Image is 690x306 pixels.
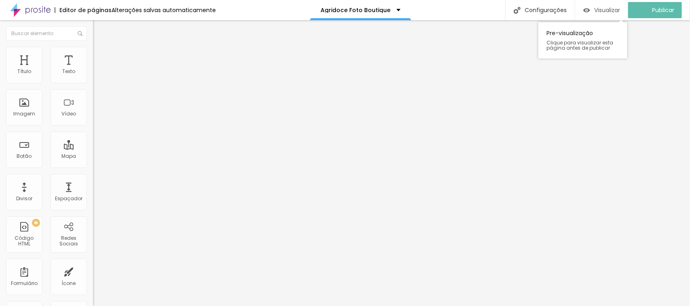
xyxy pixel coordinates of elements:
[62,281,76,286] div: Ícone
[53,235,84,247] div: Redes Sociais
[547,40,619,50] span: Clique para visualizar esta página antes de publicar.
[112,7,216,13] div: Alterações salvas automaticamente
[321,7,390,13] p: Agridoce Foto Boutique
[55,196,82,201] div: Espaçador
[62,69,75,74] div: Texto
[78,31,82,36] img: Icone
[61,111,76,117] div: Vídeo
[583,7,590,14] img: view-1.svg
[17,69,31,74] div: Título
[13,111,35,117] div: Imagem
[575,2,628,18] button: Visualizar
[6,26,87,41] input: Buscar elemento
[61,153,76,159] div: Mapa
[93,20,690,306] iframe: Editor
[55,7,112,13] div: Editor de páginas
[514,7,521,14] img: Icone
[538,22,627,59] div: Pre-visualização
[628,2,682,18] button: Publicar
[17,153,32,159] div: Botão
[11,281,38,286] div: Formulário
[16,196,32,201] div: Divisor
[8,235,40,247] div: Código HTML
[652,7,674,13] span: Publicar
[594,7,620,13] span: Visualizar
